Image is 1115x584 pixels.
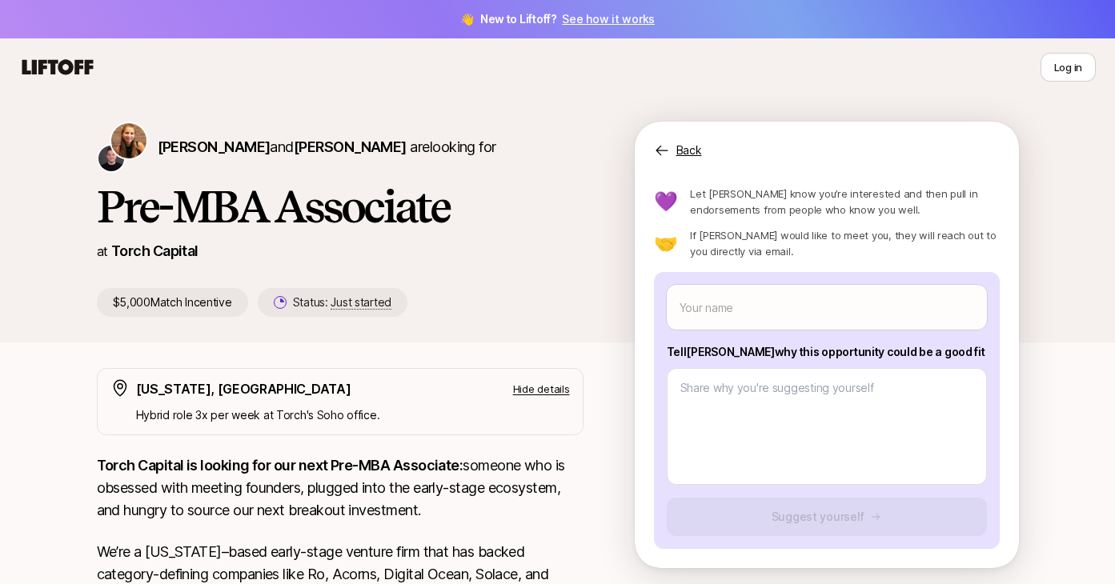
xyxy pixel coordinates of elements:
[667,342,987,362] p: Tell [PERSON_NAME] why this opportunity could be a good fit
[293,293,391,312] p: Status:
[562,12,655,26] a: See how it works
[654,234,678,253] p: 🤝
[270,138,406,155] span: and
[97,241,108,262] p: at
[294,138,407,155] span: [PERSON_NAME]
[158,138,271,155] span: [PERSON_NAME]
[1041,53,1096,82] button: Log in
[158,136,496,158] p: are looking for
[331,295,391,310] span: Just started
[98,146,124,171] img: Christopher Harper
[136,378,351,399] p: [US_STATE], [GEOGRAPHIC_DATA]
[97,454,584,522] p: someone who is obsessed with meeting founders, plugged into the early-stage ecosystem, and hungry...
[690,227,999,259] p: If [PERSON_NAME] would like to meet you, they will reach out to you directly via email.
[97,182,584,230] h1: Pre-MBA Associate
[111,123,146,158] img: Katie Reiner
[513,381,570,397] p: Hide details
[460,10,655,29] span: 👋 New to Liftoff?
[136,406,570,425] p: Hybrid role 3x per week at Torch's Soho office.
[97,457,463,474] strong: Torch Capital is looking for our next Pre-MBA Associate:
[690,186,999,218] p: Let [PERSON_NAME] know you’re interested and then pull in endorsements from people who know you w...
[97,288,248,317] p: $5,000 Match Incentive
[654,192,678,211] p: 💜
[676,141,702,160] p: Back
[111,242,199,259] a: Torch Capital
